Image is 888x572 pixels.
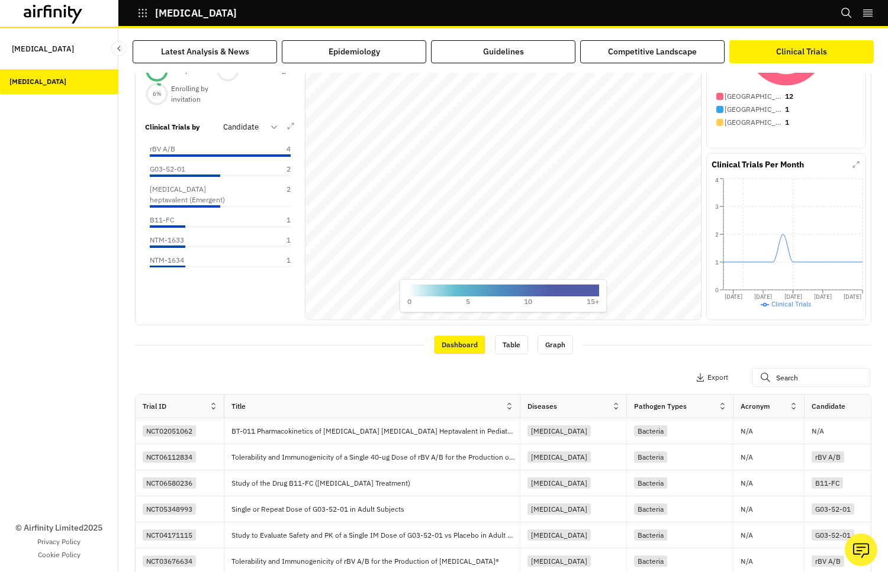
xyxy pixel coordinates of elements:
[261,164,291,174] p: 2
[841,3,852,23] button: Search
[634,451,667,463] div: Bacteria
[741,558,753,565] p: N/A
[725,104,784,115] p: [GEOGRAPHIC_DATA]
[725,117,784,128] p: [GEOGRAPHIC_DATA]
[407,296,411,307] p: 0
[150,255,184,266] p: NTM-1634
[814,293,832,300] tspan: [DATE]
[538,335,573,354] div: Graph
[725,293,742,300] tspan: [DATE]
[527,529,591,541] div: [MEDICAL_DATA]
[161,46,249,58] div: Latest Analysis & News
[741,428,753,435] p: N/A
[771,300,811,308] span: Clinical Trials
[155,8,237,18] p: [MEDICAL_DATA]
[434,335,485,354] div: Dashboard
[812,529,854,541] div: G03-52-01
[143,425,196,437] div: NCT02051062
[12,38,74,60] p: [MEDICAL_DATA]
[329,46,380,58] div: Epidemiology
[812,401,845,412] div: Candidate
[261,215,291,225] p: 1
[231,451,520,463] p: Tolerability and Immunogenicity of a Single 40-ug Dose of rBV A/B for the Production of [MEDICAL_...
[171,83,216,105] p: Enrolling by invitation
[231,477,520,489] p: Study of the Drug B11-FC ([MEDICAL_DATA] Treatment)
[785,117,789,128] p: 1
[143,451,196,463] div: NCT06112834
[812,503,854,515] div: G03-52-01
[844,293,861,300] tspan: [DATE]
[143,503,196,515] div: NCT05348993
[587,296,599,307] p: 15+
[776,46,827,58] div: Clinical Trials
[261,144,291,154] p: 4
[812,477,843,489] div: B11-FC
[231,401,246,412] div: Title
[634,401,687,412] div: Pathogen Types
[608,46,697,58] div: Competitive Landscape
[812,555,844,567] div: rBV A/B
[261,255,291,266] p: 1
[143,555,196,567] div: NCT03676634
[231,425,520,437] p: BT-011 Pharmacokinetics of [MEDICAL_DATA] [MEDICAL_DATA] Heptavalent in Pediatric Patients
[527,425,591,437] div: [MEDICAL_DATA]
[150,215,174,225] p: B11-FC
[527,555,591,567] div: [MEDICAL_DATA]
[143,401,166,412] div: Trial ID
[527,401,557,412] div: Diseases
[741,532,753,539] p: N/A
[715,176,719,184] tspan: 4
[231,503,409,515] p: Single or Repeat Dose of G03-52-01 in Adult Subjects
[634,555,667,567] div: Bacteria
[741,480,753,487] p: N/A
[715,231,719,238] tspan: 2
[137,3,237,23] button: [MEDICAL_DATA]
[707,373,728,382] p: Export
[143,477,196,489] div: NCT06580236
[741,401,770,412] div: Acronym
[466,296,470,307] p: 5
[634,477,667,489] div: Bacteria
[784,293,802,300] tspan: [DATE]
[845,534,877,566] button: Ask our analysts
[231,529,520,541] p: Study to Evaluate Safety and PK of a Single IM Dose of G03-52-01 vs Placebo in Adult Subjects
[715,286,719,294] tspan: 0
[634,425,667,437] div: Bacteria
[527,477,591,489] div: [MEDICAL_DATA]
[145,66,169,75] div: 82 %
[15,522,102,534] p: © Airfinity Limited 2025
[231,555,504,567] p: Tolerability and Immunogenicity of rBV A/B for the Production of [MEDICAL_DATA]®
[150,144,175,154] p: rBV A/B
[785,104,789,115] p: 1
[483,46,524,58] div: Guidelines
[712,159,804,171] p: Clinical Trials Per Month
[812,451,844,463] div: rBV A/B
[216,66,240,75] div: 12 %
[145,122,200,133] p: Clinical Trials by
[150,184,244,205] p: [MEDICAL_DATA] heptavalent (Emergent)
[150,235,184,245] p: NTM-1633
[9,76,66,87] div: [MEDICAL_DATA]
[752,368,870,387] input: Search
[143,529,196,541] div: NCT04171115
[812,428,824,435] p: N/A
[715,258,719,266] tspan: 1
[261,235,291,245] p: 1
[754,293,772,300] tspan: [DATE]
[150,164,185,174] p: G03-52-01
[145,90,169,98] div: 6 %
[111,41,127,56] button: Close Sidebar
[785,91,793,102] p: 12
[725,91,784,102] p: [GEOGRAPHIC_DATA]
[634,529,667,541] div: Bacteria
[524,296,532,307] p: 10
[37,537,81,547] a: Privacy Policy
[634,503,667,515] div: Bacteria
[741,506,753,513] p: N/A
[715,203,719,211] tspan: 3
[527,503,591,515] div: [MEDICAL_DATA]
[527,451,591,463] div: [MEDICAL_DATA]
[261,184,291,205] p: 2
[741,454,753,461] p: N/A
[495,335,528,354] div: Table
